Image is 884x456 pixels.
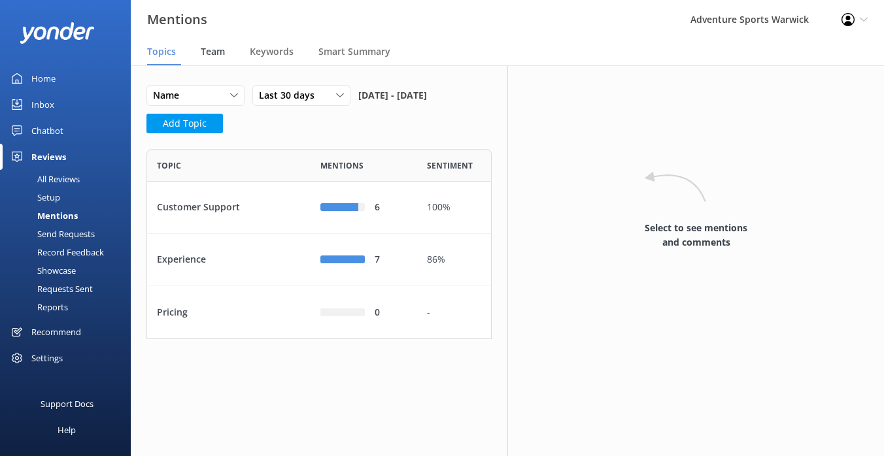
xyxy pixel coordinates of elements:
[41,391,93,417] div: Support Docs
[8,261,131,280] a: Showcase
[8,225,131,243] a: Send Requests
[147,45,176,58] span: Topics
[8,206,131,225] a: Mentions
[8,280,131,298] a: Requests Sent
[147,9,207,30] h3: Mentions
[427,159,473,172] span: Sentiment
[8,243,104,261] div: Record Feedback
[31,91,54,118] div: Inbox
[375,305,407,319] div: 0
[201,45,225,58] span: Team
[320,159,364,172] span: Mentions
[8,298,131,316] a: Reports
[427,305,481,319] div: -
[8,261,76,280] div: Showcase
[375,201,407,215] div: 6
[8,298,68,316] div: Reports
[8,243,131,261] a: Record Feedback
[31,144,66,170] div: Reviews
[147,234,311,286] div: Experience
[259,88,322,103] span: Last 30 days
[146,114,223,133] button: Add Topic
[427,201,481,215] div: 100%
[358,85,427,106] span: [DATE] - [DATE]
[147,182,311,234] div: Customer Support
[8,170,80,188] div: All Reviews
[31,319,81,345] div: Recommend
[20,22,95,44] img: yonder-white-logo.png
[58,417,76,443] div: Help
[147,286,311,338] div: Pricing
[146,182,492,338] div: grid
[146,234,492,286] div: row
[31,345,63,371] div: Settings
[157,159,181,172] span: Topic
[318,45,390,58] span: Smart Summary
[8,170,131,188] a: All Reviews
[146,286,492,338] div: row
[8,206,78,225] div: Mentions
[31,65,56,91] div: Home
[375,253,407,267] div: 7
[31,118,63,144] div: Chatbot
[146,182,492,234] div: row
[427,253,481,267] div: 86%
[8,225,95,243] div: Send Requests
[8,188,131,206] a: Setup
[153,88,187,103] span: Name
[8,188,60,206] div: Setup
[8,280,93,298] div: Requests Sent
[250,45,294,58] span: Keywords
